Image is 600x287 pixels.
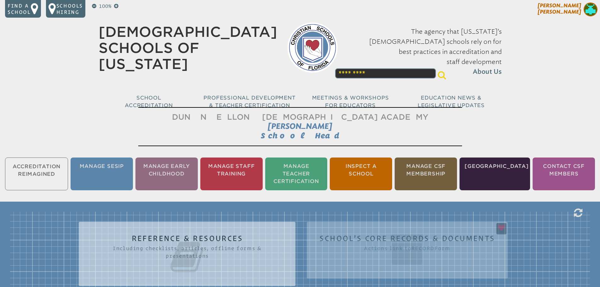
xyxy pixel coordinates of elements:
span: School Accreditation [125,95,173,108]
li: Manage SESIP [71,158,133,190]
span: Professional Development & Teacher Certification [203,95,295,108]
img: csf-logo-web-colors.png [287,22,338,73]
p: Find a school [8,3,31,15]
span: School Head [261,131,339,140]
p: The agency that [US_STATE]’s [DEMOGRAPHIC_DATA] schools rely on for best practices in accreditati... [348,26,502,77]
li: Manage CSF Membership [395,158,457,190]
li: Contact CSF Members [533,158,595,190]
p: Schools Hiring [56,3,83,15]
span: [PERSON_NAME] [PERSON_NAME] [538,3,581,15]
a: [DEMOGRAPHIC_DATA] Schools of [US_STATE] [99,24,277,72]
img: 0caf81f5753a734a4045087360eef146 [584,3,597,16]
span: Meetings & Workshops for Educators [312,95,389,108]
li: Manage Teacher Certification [265,158,328,190]
span: [PERSON_NAME] [268,122,332,131]
span: About Us [473,67,502,77]
li: [GEOGRAPHIC_DATA] [460,158,530,190]
p: 100% [98,3,113,10]
span: Education News & Legislative Updates [418,95,485,108]
li: Manage Early Childhood [135,158,198,190]
li: Manage Staff Training [200,158,263,190]
h2: Reference & Resources [91,234,283,275]
li: Inspect a School [330,158,392,190]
